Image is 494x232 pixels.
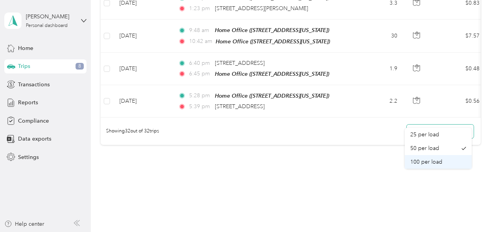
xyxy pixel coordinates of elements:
[18,44,33,52] span: Home
[189,37,212,46] span: 10:42 am
[76,63,84,70] span: 8
[189,4,211,13] span: 1:23 pm
[18,117,49,125] span: Compliance
[189,26,211,35] span: 9:48 am
[431,20,486,52] td: $7.57
[189,91,211,100] span: 5:28 pm
[410,159,442,165] span: 100 per load
[26,23,68,28] div: Personal dashboard
[18,153,39,161] span: Settings
[18,135,51,143] span: Data exports
[113,85,172,118] td: [DATE]
[18,98,38,107] span: Reports
[113,20,172,52] td: [DATE]
[450,188,494,232] iframe: Everlance-gr Chat Button Frame
[215,27,329,33] span: Home Office ([STREET_ADDRESS][US_STATE])
[4,220,44,228] button: Help center
[215,5,308,12] span: [STREET_ADDRESS][PERSON_NAME]
[410,131,439,138] span: 25 per load
[26,12,75,21] div: [PERSON_NAME]
[431,53,486,85] td: $0.48
[113,53,172,85] td: [DATE]
[189,59,211,68] span: 6:40 pm
[101,128,159,135] span: Showing 32 out of 32 trips
[352,20,404,52] td: 30
[431,85,486,118] td: $0.56
[410,145,439,152] span: 50 per load
[352,85,404,118] td: 2.2
[216,38,330,45] span: Home Office ([STREET_ADDRESS][US_STATE])
[215,93,329,99] span: Home Office ([STREET_ADDRESS][US_STATE])
[352,53,404,85] td: 1.9
[215,103,265,110] span: [STREET_ADDRESS]
[215,71,329,77] span: Home Office ([STREET_ADDRESS][US_STATE])
[215,60,265,66] span: [STREET_ADDRESS]
[189,102,211,111] span: 5:39 pm
[18,80,50,89] span: Transactions
[18,62,30,70] span: Trips
[189,70,211,78] span: 6:45 pm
